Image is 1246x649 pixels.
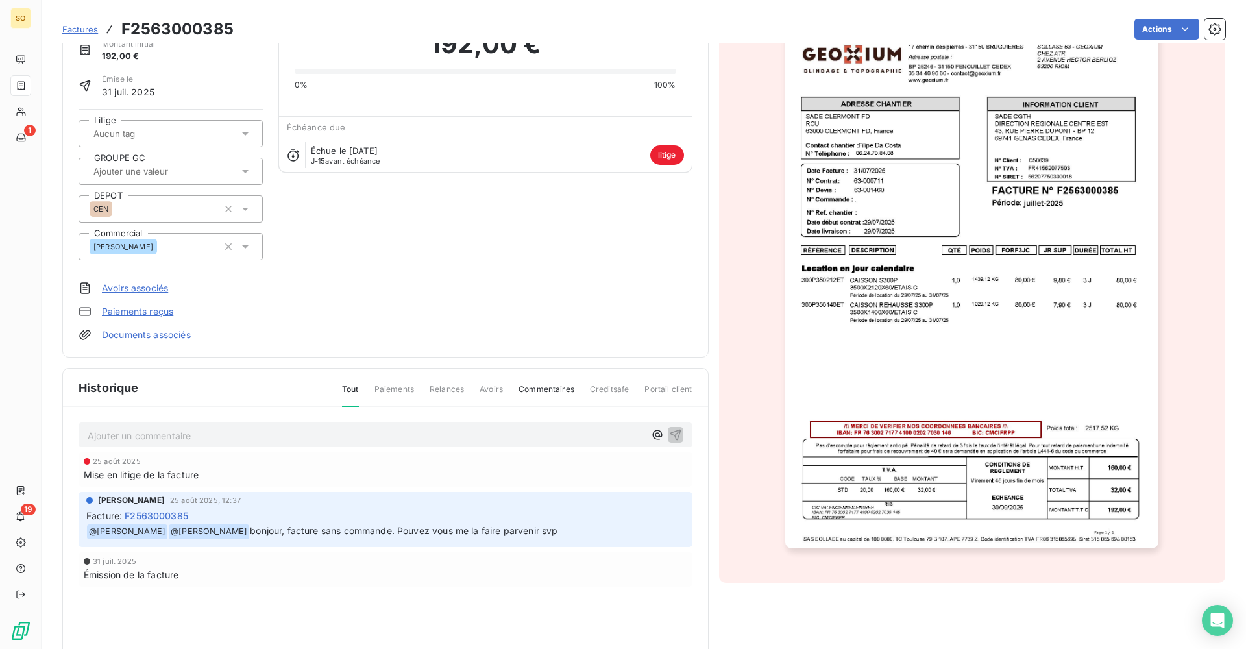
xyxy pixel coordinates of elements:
[62,24,98,34] span: Factures
[62,23,98,36] a: Factures
[1134,19,1199,40] button: Actions
[102,328,191,341] a: Documents associés
[93,458,141,465] span: 25 août 2025
[250,525,557,536] span: bonjour, facture sans commande. Pouvez vous me la faire parvenir svp
[311,145,378,156] span: Échue le [DATE]
[170,496,241,504] span: 25 août 2025, 12:37
[87,524,167,539] span: @ [PERSON_NAME]
[430,384,464,406] span: Relances
[84,468,199,482] span: Mise en litige de la facture
[644,384,692,406] span: Portail client
[650,145,684,165] span: litige
[102,282,168,295] a: Avoirs associés
[125,509,188,522] span: F2563000385
[10,8,31,29] div: SO
[93,557,136,565] span: 31 juil. 2025
[86,509,122,522] span: Facture :
[102,50,155,63] span: 192,00 €
[102,38,155,50] span: Montant initial
[169,524,249,539] span: @ [PERSON_NAME]
[21,504,36,515] span: 19
[342,384,359,407] span: Tout
[654,79,676,91] span: 100%
[92,165,223,177] input: Ajouter une valeur
[102,73,154,85] span: Émise le
[102,305,173,318] a: Paiements reçus
[93,243,153,251] span: [PERSON_NAME]
[92,128,170,140] input: Aucun tag
[24,125,36,136] span: 1
[590,384,629,406] span: Creditsafe
[430,25,541,64] span: 192,00 €
[79,379,139,397] span: Historique
[287,122,346,132] span: Échéance due
[93,205,108,213] span: CEN
[10,620,31,641] img: Logo LeanPay
[311,156,326,165] span: J-15
[311,157,380,165] span: avant échéance
[480,384,503,406] span: Avoirs
[84,568,178,582] span: Émission de la facture
[519,384,574,406] span: Commentaires
[1202,605,1233,636] div: Open Intercom Messenger
[102,85,154,99] span: 31 juil. 2025
[121,18,234,41] h3: F2563000385
[98,495,165,506] span: [PERSON_NAME]
[295,79,308,91] span: 0%
[785,20,1158,548] img: invoice_thumbnail
[374,384,414,406] span: Paiements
